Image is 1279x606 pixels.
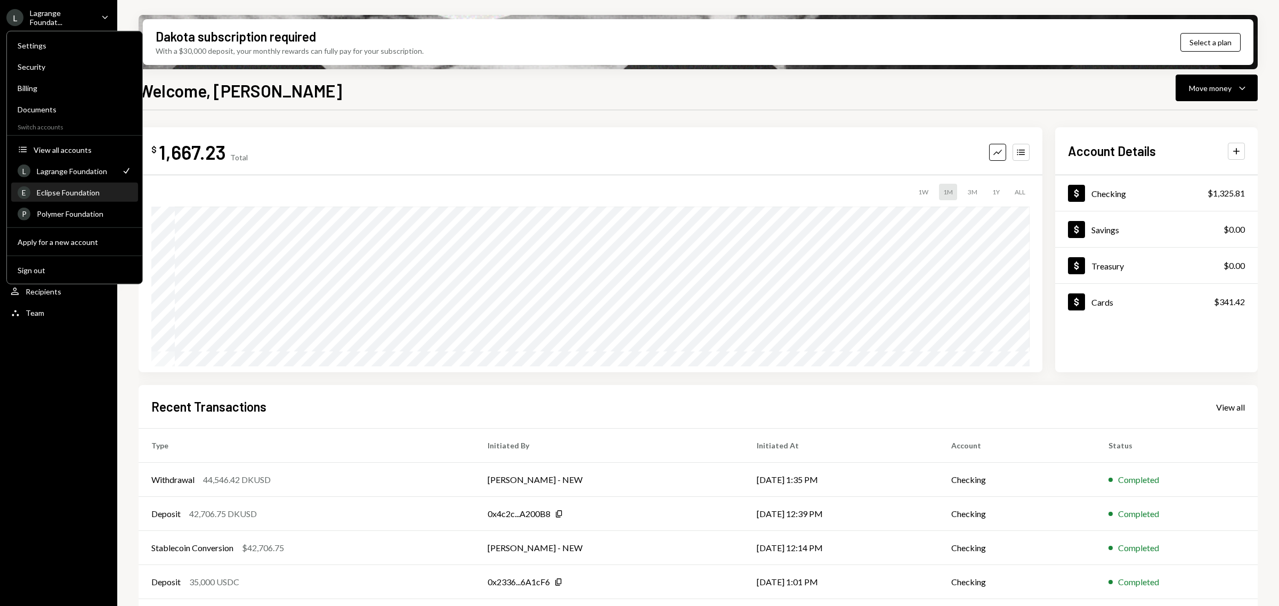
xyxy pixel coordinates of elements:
button: Apply for a new account [11,233,138,252]
div: $ [151,144,157,155]
a: View all [1216,401,1245,413]
td: [PERSON_NAME] - NEW [475,463,744,497]
div: Billing [18,84,132,93]
div: Completed [1118,576,1159,588]
button: View all accounts [11,141,138,160]
td: Checking [938,565,1096,599]
button: Sign out [11,261,138,280]
div: Lagrange Foundation [37,166,115,175]
td: [DATE] 12:39 PM [744,497,938,531]
h2: Recent Transactions [151,398,266,415]
th: Initiated By [475,429,744,463]
div: Dakota subscription required [156,28,316,45]
div: Deposit [151,507,181,520]
div: 1W [914,184,933,200]
div: Recipients [26,287,61,296]
div: $1,325.81 [1208,187,1245,200]
div: Lagrange Foundat... [30,9,93,27]
div: Completed [1118,473,1159,486]
div: Sign out [18,265,132,274]
div: Cards [1091,297,1113,307]
a: Cards$341.42 [1055,284,1258,320]
div: 0x4c2c...A200B8 [488,507,551,520]
a: Security [11,57,138,76]
div: Security [18,62,132,71]
div: View all [1216,402,1245,413]
td: [DATE] 1:35 PM [744,463,938,497]
div: $341.42 [1214,296,1245,308]
button: Select a plan [1180,33,1241,52]
div: ALL [1010,184,1030,200]
td: [PERSON_NAME] - NEW [475,531,744,565]
div: Withdrawal [151,473,195,486]
a: EEclipse Foundation [11,183,138,202]
div: Apply for a new account [18,237,132,246]
div: 42,706.75 DKUSD [189,507,257,520]
h2: Account Details [1068,142,1156,160]
div: Eclipse Foundation [37,188,132,197]
div: $0.00 [1224,259,1245,272]
div: L [18,165,30,177]
div: L [6,9,23,26]
th: Status [1096,429,1258,463]
div: E [18,186,30,199]
td: [DATE] 12:14 PM [744,531,938,565]
button: Move money [1176,75,1258,101]
a: Recipients [6,282,111,301]
div: 3M [964,184,982,200]
a: Billing [11,78,138,97]
div: 1Y [988,184,1004,200]
a: Settings [11,36,138,55]
td: Checking [938,531,1096,565]
a: Treasury$0.00 [1055,248,1258,283]
div: 1,667.23 [159,140,226,164]
div: 1M [939,184,957,200]
h1: Welcome, [PERSON_NAME] [139,80,342,101]
td: [DATE] 1:01 PM [744,565,938,599]
div: 0x2336...6A1cF6 [488,576,550,588]
a: Savings$0.00 [1055,211,1258,247]
div: Checking [1091,189,1126,199]
div: P [18,207,30,220]
a: Team [6,303,111,322]
div: Documents [18,105,132,114]
div: Completed [1118,542,1159,554]
div: Deposit [151,576,181,588]
div: Polymer Foundation [37,209,132,218]
th: Initiated At [744,429,938,463]
div: Treasury [1091,261,1124,271]
td: Checking [938,463,1096,497]
div: Switch accounts [7,121,142,131]
div: $0.00 [1224,223,1245,236]
a: Documents [11,100,138,119]
div: View all accounts [34,145,132,154]
div: $42,706.75 [242,542,284,554]
div: Settings [18,41,132,50]
th: Account [938,429,1096,463]
div: Move money [1189,83,1232,94]
a: PPolymer Foundation [11,204,138,223]
div: 44,546.42 DKUSD [203,473,271,486]
a: Checking$1,325.81 [1055,175,1258,211]
div: Team [26,308,44,317]
div: With a $30,000 deposit, your monthly rewards can fully pay for your subscription. [156,45,424,56]
div: Savings [1091,225,1119,235]
th: Type [139,429,475,463]
div: Completed [1118,507,1159,520]
div: 35,000 USDC [189,576,239,588]
div: Total [230,153,248,162]
div: Stablecoin Conversion [151,542,233,554]
td: Checking [938,497,1096,531]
